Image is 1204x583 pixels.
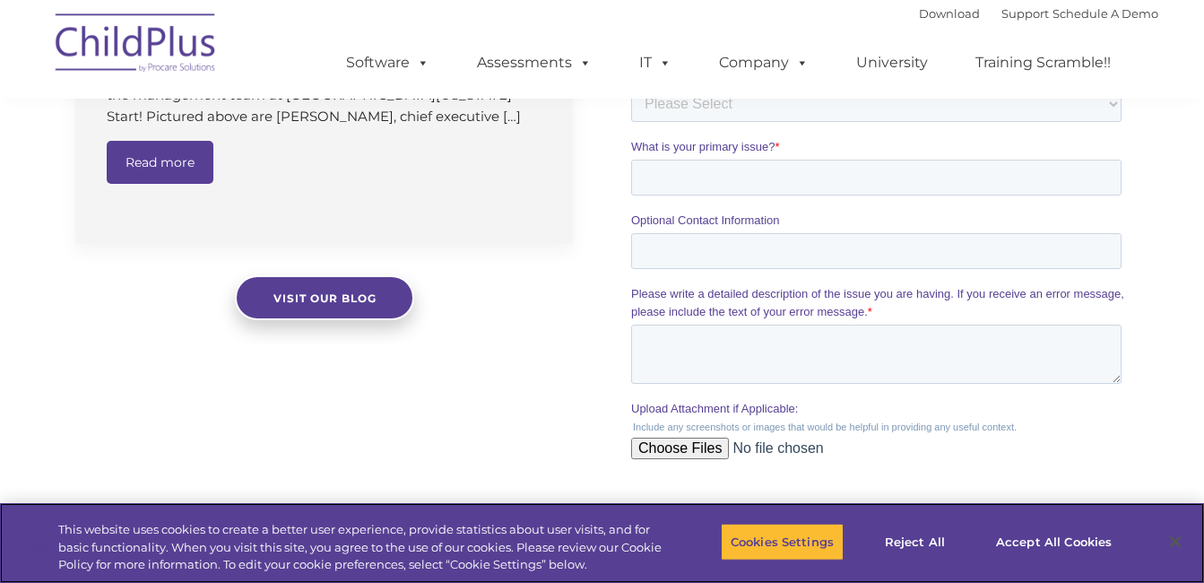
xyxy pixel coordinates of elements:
img: ChildPlus by Procare Solutions [47,1,226,91]
button: Close [1156,522,1195,561]
a: Read more [107,141,213,184]
a: Download [919,6,980,21]
a: Company [701,45,827,81]
a: IT [621,45,689,81]
font: | [919,6,1158,21]
button: Accept All Cookies [986,523,1122,561]
a: Support [1001,6,1049,21]
div: This website uses cookies to create a better user experience, provide statistics about user visit... [58,521,663,574]
button: Reject All [859,523,971,561]
a: Schedule A Demo [1052,6,1158,21]
a: University [838,45,946,81]
a: Training Scramble!! [957,45,1129,81]
span: Visit our blog [273,291,376,305]
button: Cookies Settings [721,523,844,561]
a: Visit our blog [235,275,414,320]
a: Software [328,45,447,81]
a: Assessments [459,45,610,81]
